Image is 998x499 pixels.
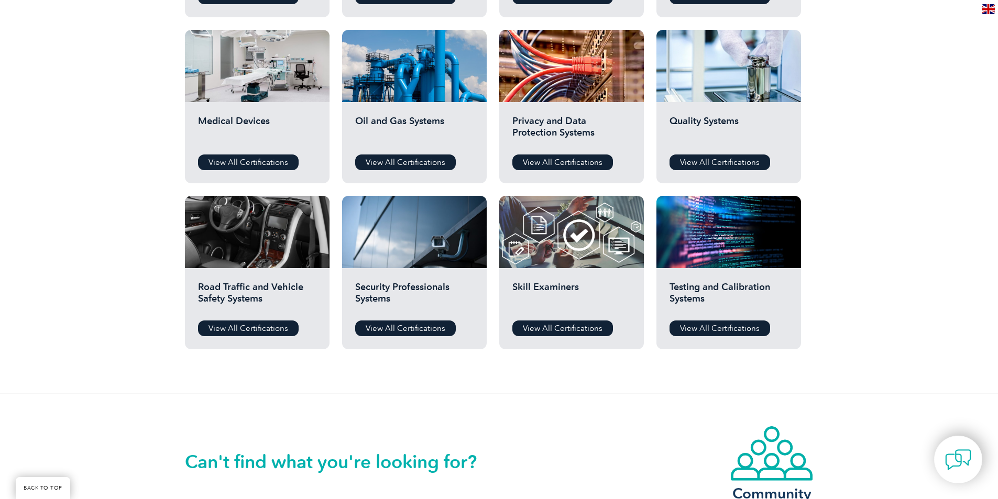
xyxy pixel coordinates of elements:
[355,281,474,313] h2: Security Professionals Systems
[198,320,299,336] a: View All Certifications
[512,154,613,170] a: View All Certifications
[512,320,613,336] a: View All Certifications
[355,320,456,336] a: View All Certifications
[945,447,971,473] img: contact-chat.png
[670,281,788,313] h2: Testing and Calibration Systems
[198,115,316,147] h2: Medical Devices
[512,281,631,313] h2: Skill Examiners
[198,154,299,170] a: View All Certifications
[355,154,456,170] a: View All Certifications
[670,154,770,170] a: View All Certifications
[982,4,995,14] img: en
[185,453,499,470] h2: Can't find what you're looking for?
[355,115,474,147] h2: Oil and Gas Systems
[16,477,70,499] a: BACK TO TOP
[512,115,631,147] h2: Privacy and Data Protection Systems
[730,425,814,482] img: icon-community.webp
[198,281,316,313] h2: Road Traffic and Vehicle Safety Systems
[670,320,770,336] a: View All Certifications
[670,115,788,147] h2: Quality Systems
